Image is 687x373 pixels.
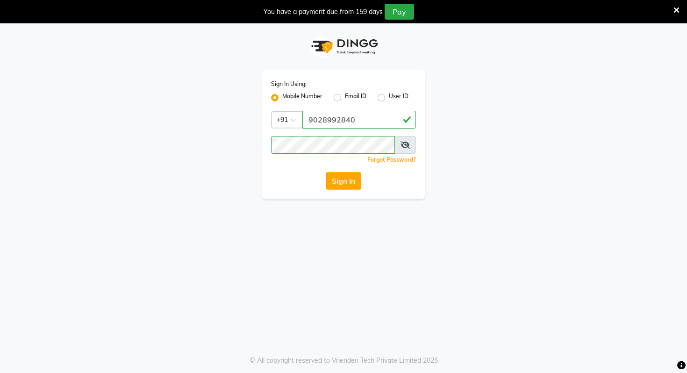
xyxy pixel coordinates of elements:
a: Forgot Password? [367,156,416,163]
label: Mobile Number [282,92,322,103]
img: logo1.svg [306,33,381,60]
input: Username [302,111,416,129]
input: Username [271,136,395,154]
label: Email ID [345,92,366,103]
label: User ID [389,92,408,103]
div: You have a payment due from 159 days [264,7,383,17]
label: Sign In Using: [271,80,307,88]
button: Pay [385,4,414,20]
button: Sign In [326,172,361,190]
